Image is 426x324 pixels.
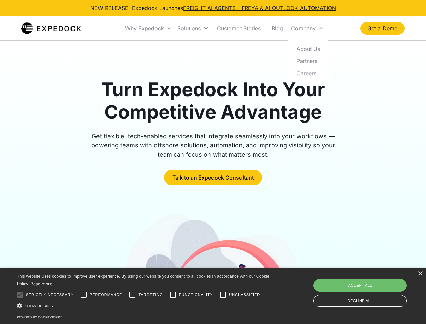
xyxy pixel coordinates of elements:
[175,17,211,40] div: Solutions
[17,302,272,309] div: Show details
[288,17,326,40] div: Company
[17,274,269,287] span: This website uses cookies to improve user experience. By using our website you consent to all coo...
[177,25,201,32] div: Solutions
[266,17,288,40] a: Blog
[164,170,262,185] a: Talk to an Expedock Consultant
[291,43,325,55] a: About Us
[179,292,213,298] span: Functionality
[229,292,260,298] span: Unclassified
[30,281,52,286] a: Read more
[291,67,325,79] a: Careers
[138,292,163,298] span: Targeting
[211,17,266,40] a: Customer Stories
[17,315,62,319] a: Powered by cookie-script
[360,22,405,35] a: Get a Demo
[26,292,74,298] span: Strictly necessary
[125,25,164,32] div: Why Expedock
[291,25,316,32] div: Company
[291,55,325,67] a: Partners
[25,304,53,308] span: Show details
[288,40,328,82] nav: Company
[84,78,343,124] h1: Turn Expedock Into Your Competitive Advantage
[122,17,175,40] div: Why Expedock
[21,22,81,35] img: Expedock Logo
[314,251,426,324] iframe: Chat Widget
[21,22,81,35] a: home
[183,5,336,11] a: FREIGHT AI AGENTS - FREYA & AI OUTLOOK AUTOMATION
[90,4,336,12] div: NEW RELEASE: Expedock Launches
[84,132,343,159] div: Get flexible, tech-enabled services that integrate seamlessly into your workflows — powering team...
[90,292,122,298] span: Performance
